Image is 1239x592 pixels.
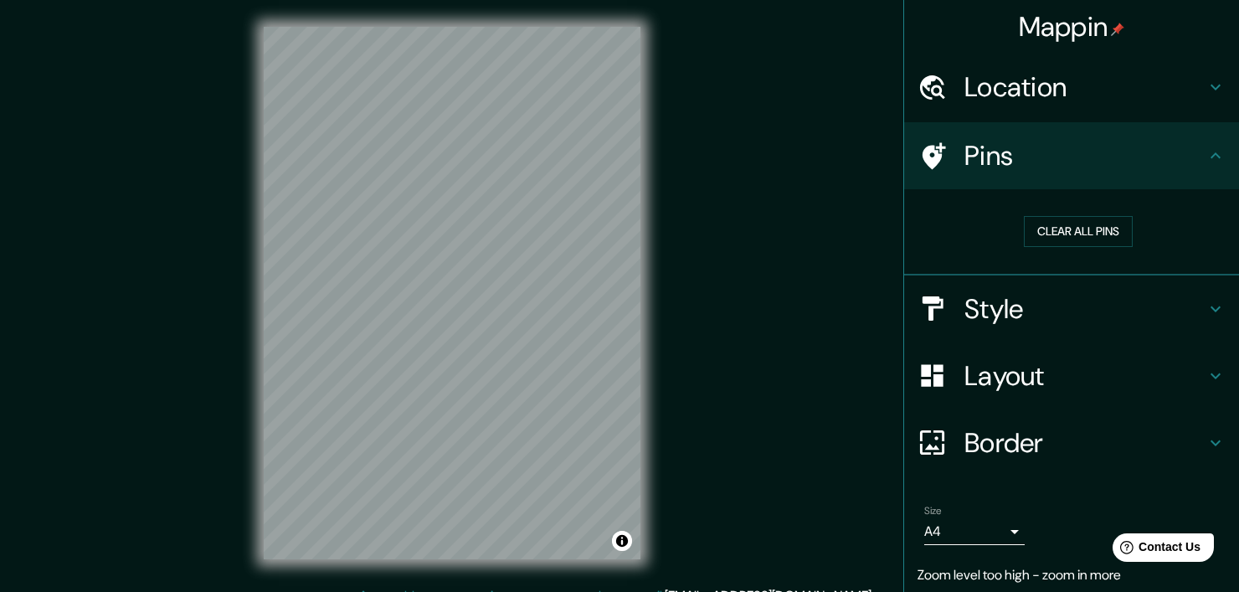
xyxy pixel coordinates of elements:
h4: Border [964,426,1206,460]
iframe: Help widget launcher [1090,527,1221,574]
canvas: Map [264,27,640,559]
button: Toggle attribution [612,531,632,551]
label: Size [924,503,942,517]
button: Clear all pins [1024,216,1133,247]
div: Location [904,54,1239,121]
div: Style [904,275,1239,342]
div: Border [904,409,1239,476]
h4: Mappin [1019,10,1125,44]
h4: Style [964,292,1206,326]
p: Zoom level too high - zoom in more [918,565,1226,585]
div: Pins [904,122,1239,189]
h4: Layout [964,359,1206,393]
img: pin-icon.png [1111,23,1124,36]
h4: Location [964,70,1206,104]
div: A4 [924,518,1025,545]
div: Layout [904,342,1239,409]
h4: Pins [964,139,1206,172]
